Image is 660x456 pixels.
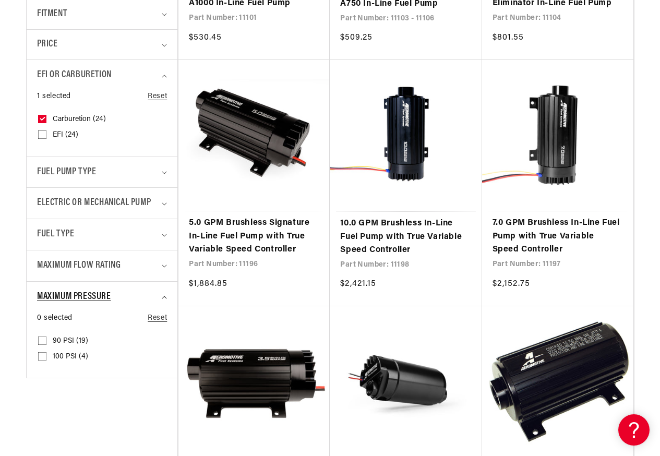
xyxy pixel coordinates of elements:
span: Fuel Pump Type [37,165,96,180]
a: 7.0 GPM Brushless In-Line Fuel Pump with True Variable Speed Controller [493,217,623,257]
span: Fuel Type [37,227,74,242]
summary: Price [37,30,167,59]
summary: Fuel Pump Type (0 selected) [37,157,167,188]
span: Maximum Flow Rating [37,258,121,273]
span: Price [37,38,57,52]
summary: Maximum Flow Rating (0 selected) [37,250,167,281]
span: Carburetion (24) [53,115,106,124]
span: 100 PSI (4) [53,352,88,362]
a: 10.0 GPM Brushless In-Line Fuel Pump with True Variable Speed Controller [340,217,471,257]
a: Reset [148,91,167,102]
span: Maximum Pressure [37,290,111,305]
span: 0 selected [37,313,73,324]
span: 1 selected [37,91,71,102]
summary: Electric or Mechanical Pump (1 selected) [37,188,167,219]
summary: Maximum Pressure (0 selected) [37,282,167,313]
a: Reset [148,313,167,324]
summary: EFI or Carburetion (1 selected) [37,60,167,91]
summary: Fuel Type (0 selected) [37,219,167,250]
span: Fitment [37,7,67,22]
a: 5.0 GPM Brushless Signature In-Line Fuel Pump with True Variable Speed Controller [189,217,319,257]
span: EFI or Carburetion [37,68,112,83]
span: 90 PSI (19) [53,337,88,346]
span: EFI (24) [53,130,78,140]
span: Electric or Mechanical Pump [37,196,151,211]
